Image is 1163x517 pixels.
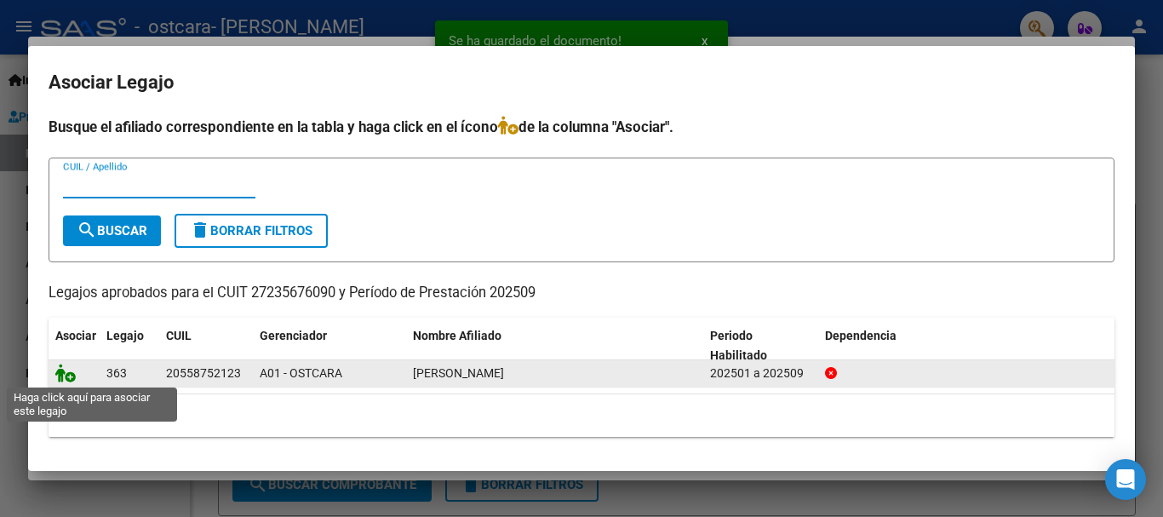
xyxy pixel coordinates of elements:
[413,366,504,380] span: MALDONADO BASTHIAN JONAS
[260,366,342,380] span: A01 - OSTCARA
[190,220,210,240] mat-icon: delete
[190,223,312,238] span: Borrar Filtros
[703,318,818,374] datatable-header-cell: Periodo Habilitado
[1105,459,1146,500] div: Open Intercom Messenger
[710,364,811,383] div: 202501 a 202509
[710,329,767,362] span: Periodo Habilitado
[175,214,328,248] button: Borrar Filtros
[406,318,703,374] datatable-header-cell: Nombre Afiliado
[253,318,406,374] datatable-header-cell: Gerenciador
[77,223,147,238] span: Buscar
[77,220,97,240] mat-icon: search
[818,318,1115,374] datatable-header-cell: Dependencia
[49,66,1114,99] h2: Asociar Legajo
[49,318,100,374] datatable-header-cell: Asociar
[166,364,241,383] div: 20558752123
[55,329,96,342] span: Asociar
[49,394,1114,437] div: 1 registros
[159,318,253,374] datatable-header-cell: CUIL
[49,283,1114,304] p: Legajos aprobados para el CUIT 27235676090 y Período de Prestación 202509
[106,329,144,342] span: Legajo
[49,116,1114,138] h4: Busque el afiliado correspondiente en la tabla y haga click en el ícono de la columna "Asociar".
[100,318,159,374] datatable-header-cell: Legajo
[166,329,192,342] span: CUIL
[260,329,327,342] span: Gerenciador
[825,329,897,342] span: Dependencia
[63,215,161,246] button: Buscar
[106,366,127,380] span: 363
[413,329,501,342] span: Nombre Afiliado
